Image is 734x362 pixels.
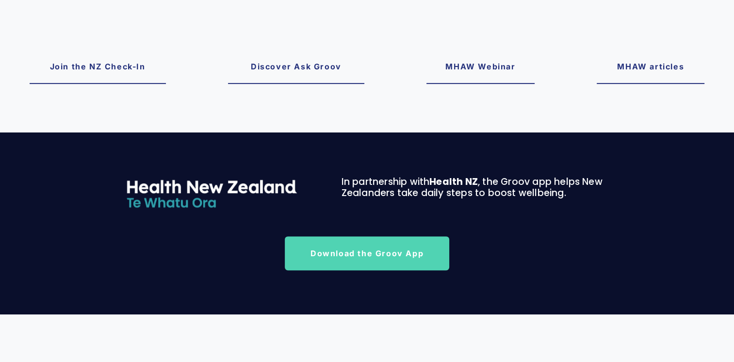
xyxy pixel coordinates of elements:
[228,49,364,84] a: Discover Ask Groov
[426,49,535,84] a: MHAW Webinar
[30,49,166,84] a: Join the NZ Check-In
[597,49,705,84] a: MHAW articles
[285,236,450,271] a: Download the Groov App
[429,175,478,188] strong: Health NZ
[342,177,620,199] h4: In partnership with , the Groov app helps New Zealanders take daily steps to boost wellbeing.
